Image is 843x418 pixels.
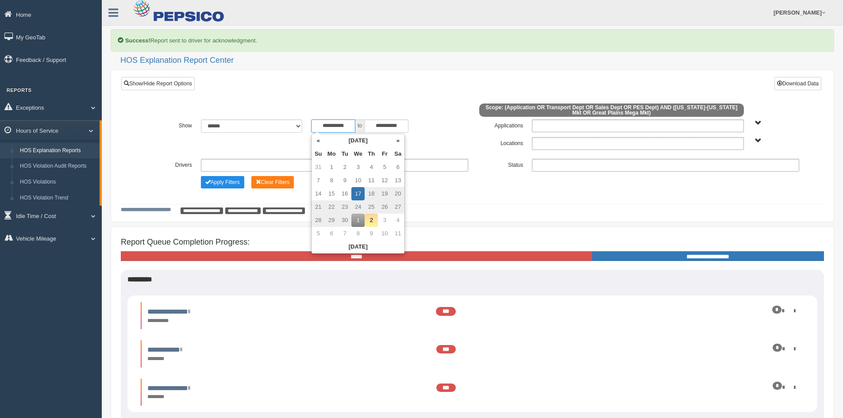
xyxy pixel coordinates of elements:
a: HOS Violations [16,174,100,190]
td: 10 [378,227,391,240]
td: 2 [365,214,378,227]
th: Tu [338,147,351,161]
td: 7 [338,227,351,240]
td: 3 [351,161,365,174]
b: Success! [125,37,150,44]
th: Su [312,147,325,161]
td: 31 [312,161,325,174]
td: 7 [312,174,325,187]
td: 5 [378,161,391,174]
td: 9 [365,227,378,240]
td: 6 [391,161,404,174]
td: 9 [338,174,351,187]
td: 26 [378,200,391,214]
span: Scope: (Application OR Transport Dept OR Sales Dept OR PES Dept) AND ([US_STATE]-[US_STATE] Mkt O... [479,104,744,117]
td: 20 [391,187,404,200]
td: 11 [365,174,378,187]
td: 21 [312,200,325,214]
button: Download Data [774,77,821,90]
th: Fr [378,147,391,161]
td: 2 [338,161,351,174]
td: 3 [378,214,391,227]
th: « [312,134,325,147]
h4: Report Queue Completion Progress: [121,238,824,247]
button: Change Filter Options [201,176,244,188]
td: 27 [391,200,404,214]
a: Show/Hide Report Options [121,77,195,90]
td: 23 [338,200,351,214]
th: [DATE] [325,134,391,147]
th: [DATE] [312,240,404,253]
div: Report sent to driver for acknowledgment. [111,29,834,52]
th: We [351,147,365,161]
td: 28 [312,214,325,227]
td: 6 [325,227,338,240]
th: Sa [391,147,404,161]
td: 17 [351,187,365,200]
li: Expand [141,340,804,367]
a: HOS Violation Trend [16,190,100,206]
td: 4 [365,161,378,174]
a: HOS Explanation Reports [16,143,100,159]
label: Status [473,159,528,169]
td: 8 [325,174,338,187]
td: 5 [312,227,325,240]
label: Drivers [141,159,196,169]
td: 18 [365,187,378,200]
h2: HOS Explanation Report Center [120,56,834,65]
td: 14 [312,187,325,200]
td: 22 [325,200,338,214]
td: 13 [391,174,404,187]
td: 16 [338,187,351,200]
li: Expand [141,379,804,406]
td: 25 [365,200,378,214]
td: 15 [325,187,338,200]
td: 11 [391,227,404,240]
td: 1 [351,214,365,227]
td: 24 [351,200,365,214]
td: 8 [351,227,365,240]
button: Change Filter Options [251,176,294,188]
span: to [355,119,364,133]
td: 10 [351,174,365,187]
th: » [391,134,404,147]
label: Applications [473,119,528,130]
td: 29 [325,214,338,227]
th: Th [365,147,378,161]
li: Expand [141,302,804,329]
td: 12 [378,174,391,187]
label: Show [141,119,196,130]
label: Locations [473,137,528,148]
td: 4 [391,214,404,227]
td: 1 [325,161,338,174]
th: Mo [325,147,338,161]
a: HOS Violation Audit Reports [16,158,100,174]
td: 30 [338,214,351,227]
td: 19 [378,187,391,200]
